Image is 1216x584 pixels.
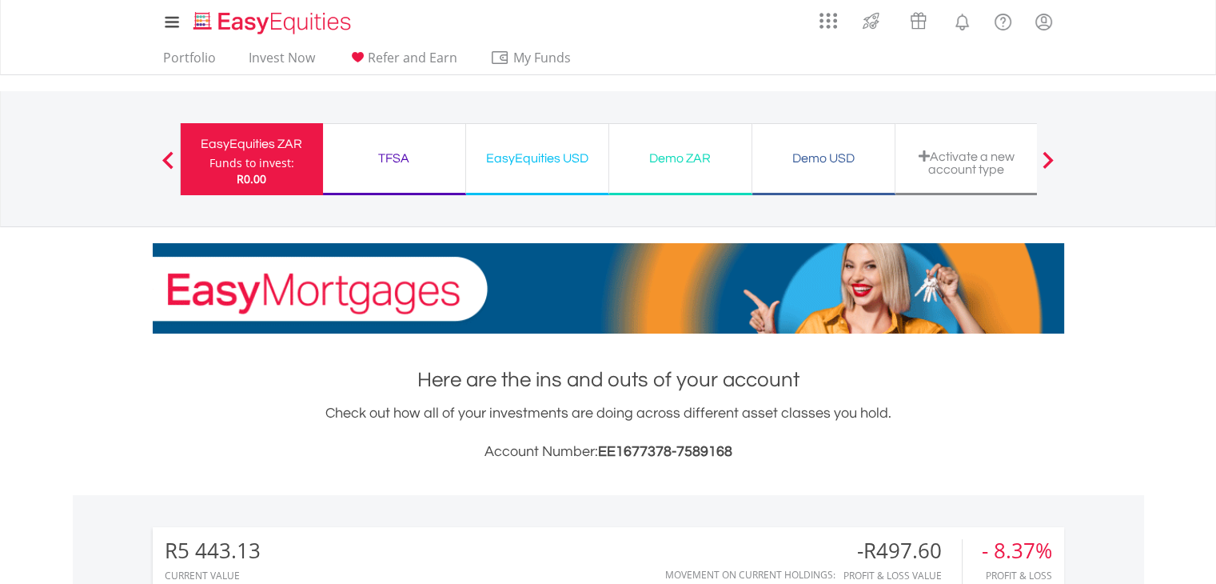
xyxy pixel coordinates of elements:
img: EasyEquities_Logo.png [190,10,357,36]
img: thrive-v2.svg [858,8,884,34]
a: Home page [187,4,357,36]
span: R0.00 [237,171,266,186]
a: Refer and Earn [341,50,464,74]
div: Profit & Loss Value [843,570,962,581]
h3: Account Number: [153,441,1064,463]
div: CURRENT VALUE [165,570,261,581]
div: Demo ZAR [619,147,742,170]
div: Movement on Current Holdings: [665,570,835,580]
div: EasyEquities USD [476,147,599,170]
a: FAQ's and Support [983,4,1023,36]
a: My Profile [1023,4,1064,39]
div: - 8.37% [982,539,1052,562]
a: Portfolio [157,50,222,74]
span: EE1677378-7589168 [598,444,732,459]
div: Profit & Loss [982,570,1052,581]
div: R5 443.13 [165,539,261,562]
div: TFSA [333,147,456,170]
a: AppsGrid [809,4,847,30]
div: Funds to invest: [209,155,294,171]
a: Vouchers [895,4,942,34]
span: My Funds [490,47,595,68]
a: Notifications [942,4,983,36]
div: -R497.60 [843,539,962,562]
a: Invest Now [242,50,321,74]
img: EasyMortage Promotion Banner [153,243,1064,334]
h1: Here are the ins and outs of your account [153,366,1064,394]
div: Check out how all of your investments are doing across different asset classes you hold. [153,402,1064,463]
span: Refer and Earn [368,49,457,66]
div: Demo USD [762,147,885,170]
div: Activate a new account type [905,150,1028,176]
img: vouchers-v2.svg [905,8,931,34]
div: EasyEquities ZAR [190,133,313,155]
img: grid-menu-icon.svg [819,12,837,30]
